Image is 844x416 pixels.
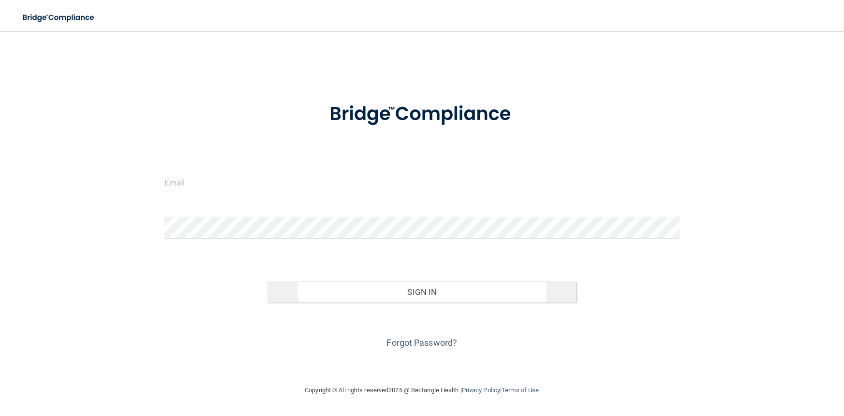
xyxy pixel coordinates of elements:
[15,8,104,28] img: bridge_compliance_login_screen.278c3ca4.svg
[267,281,577,303] button: Sign In
[502,386,539,394] a: Terms of Use
[310,89,535,139] img: bridge_compliance_login_screen.278c3ca4.svg
[246,375,599,406] div: Copyright © All rights reserved 2025 @ Rectangle Health | |
[462,386,500,394] a: Privacy Policy
[164,171,680,193] input: Email
[387,338,458,348] a: Forgot Password?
